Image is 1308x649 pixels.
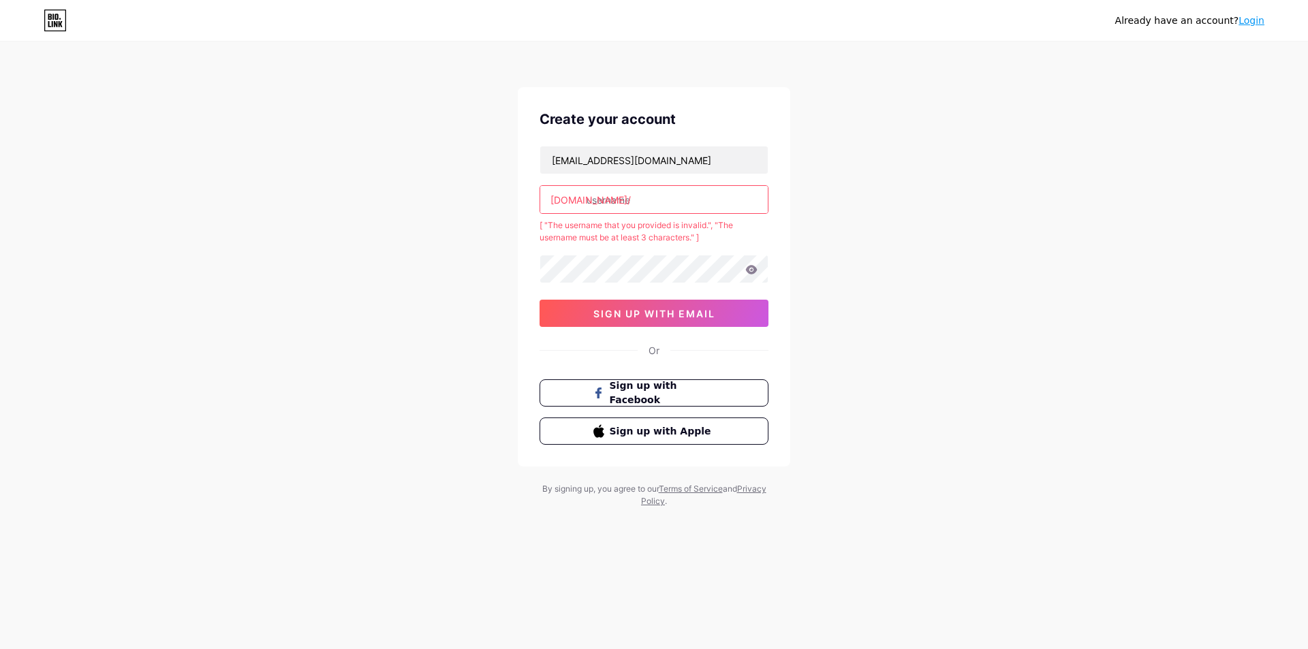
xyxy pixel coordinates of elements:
[649,343,659,358] div: Or
[540,219,768,244] div: [ "The username that you provided is invalid.", "The username must be at least 3 characters." ]
[540,300,768,327] button: sign up with email
[1239,15,1264,26] a: Login
[538,483,770,507] div: By signing up, you agree to our and .
[540,186,768,213] input: username
[540,417,768,445] button: Sign up with Apple
[550,193,631,207] div: [DOMAIN_NAME]/
[540,146,768,174] input: Email
[659,484,723,494] a: Terms of Service
[1115,14,1264,28] div: Already have an account?
[593,308,715,319] span: sign up with email
[610,424,715,439] span: Sign up with Apple
[540,379,768,407] button: Sign up with Facebook
[610,379,715,407] span: Sign up with Facebook
[540,109,768,129] div: Create your account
